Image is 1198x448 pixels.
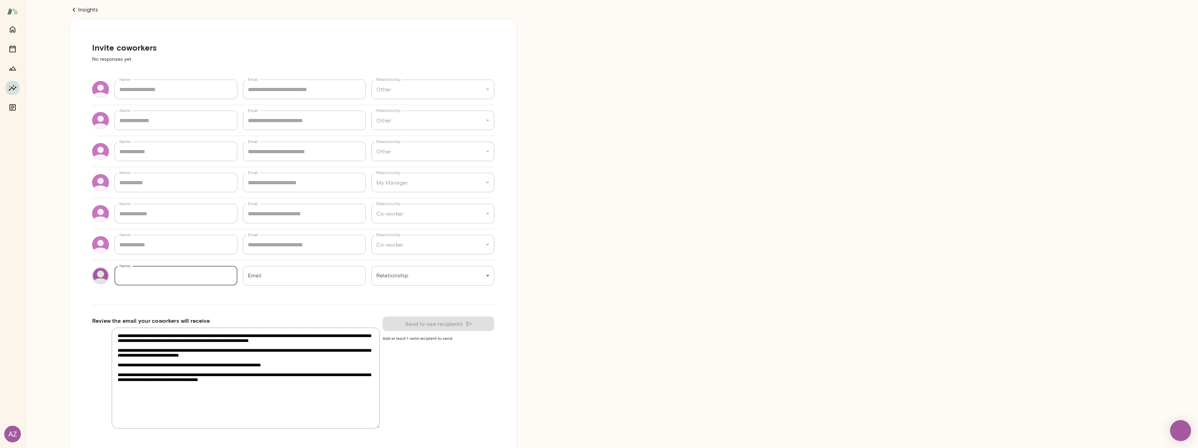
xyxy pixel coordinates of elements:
span: Add at least 1 valid recipient to send. [383,335,494,341]
button: Insights [6,81,20,95]
label: Email [248,201,258,207]
label: Email [248,139,258,144]
label: Name [119,76,131,82]
img: Mento [7,5,18,18]
label: Name [119,232,131,238]
div: AZ [4,426,21,442]
h6: Review the email your coworkers will receive [92,316,380,325]
button: Growth Plan [6,61,20,75]
div: Co-worker [371,235,494,254]
label: Relationship [376,201,400,207]
label: Email [248,76,258,82]
label: Email [248,170,258,176]
div: Other [371,142,494,161]
div: Other [371,111,494,130]
label: Name [119,201,131,207]
button: Home [6,22,20,36]
a: Insights [70,6,517,14]
label: Name [119,170,131,176]
label: Relationship [376,232,400,238]
label: Relationship [376,76,400,82]
label: Email [248,232,258,238]
label: Name [119,139,131,144]
button: Sessions [6,42,20,56]
label: Name [119,263,131,269]
label: Email [248,107,258,113]
div: Other [371,80,494,99]
label: Relationship [376,107,400,113]
button: Documents [6,100,20,114]
label: Relationship [376,170,400,176]
label: Relationship [376,139,400,144]
label: Name [119,107,131,113]
p: No responses yet [92,56,494,63]
div: My Manager [371,173,494,192]
div: Co-worker [371,204,494,223]
h5: Invite coworkers [92,42,494,53]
